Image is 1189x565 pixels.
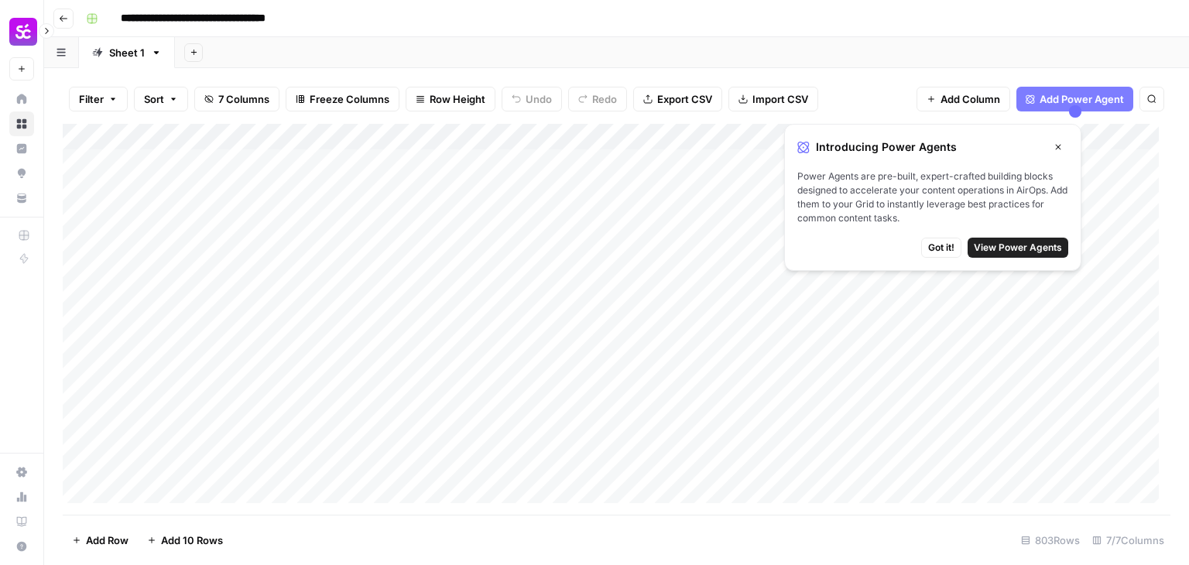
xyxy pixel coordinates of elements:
a: Settings [9,460,34,485]
img: Smartcat Logo [9,18,37,46]
button: Add Column [917,87,1010,111]
button: Help + Support [9,534,34,559]
span: Undo [526,91,552,107]
button: Import CSV [728,87,818,111]
span: Sort [144,91,164,107]
button: Freeze Columns [286,87,399,111]
span: Import CSV [752,91,808,107]
a: Your Data [9,186,34,211]
a: Browse [9,111,34,136]
span: Power Agents are pre-built, expert-crafted building blocks designed to accelerate your content op... [797,169,1068,225]
button: Filter [69,87,128,111]
button: 7 Columns [194,87,279,111]
a: Learning Hub [9,509,34,534]
button: Undo [502,87,562,111]
span: Redo [592,91,617,107]
button: Export CSV [633,87,722,111]
div: Sheet 1 [109,45,145,60]
div: 803 Rows [1015,528,1086,553]
button: Add 10 Rows [138,528,232,553]
span: Filter [79,91,104,107]
span: Add Power Agent [1040,91,1124,107]
a: Usage [9,485,34,509]
span: Add 10 Rows [161,532,223,548]
button: Sort [134,87,188,111]
div: 7/7 Columns [1086,528,1170,553]
button: Got it! [921,238,961,258]
span: Row Height [430,91,485,107]
div: Introducing Power Agents [797,137,1068,157]
a: Sheet 1 [79,37,175,68]
span: Got it! [928,241,954,255]
span: Add Column [941,91,1000,107]
span: Freeze Columns [310,91,389,107]
button: Redo [568,87,627,111]
button: Add Power Agent [1016,87,1133,111]
button: View Power Agents [968,238,1068,258]
button: Row Height [406,87,495,111]
button: Add Row [63,528,138,553]
span: Add Row [86,532,128,548]
span: View Power Agents [974,241,1062,255]
button: Workspace: Smartcat [9,12,34,51]
a: Opportunities [9,161,34,186]
span: 7 Columns [218,91,269,107]
a: Insights [9,136,34,161]
a: Home [9,87,34,111]
span: Export CSV [657,91,712,107]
